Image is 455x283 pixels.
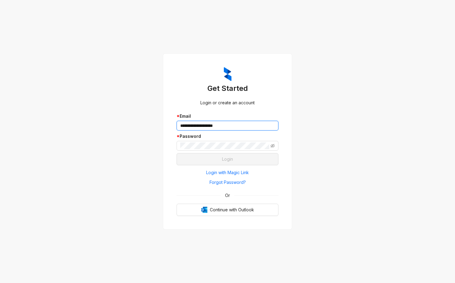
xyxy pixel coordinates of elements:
span: eye-invisible [270,144,275,148]
span: Forgot Password? [210,179,246,186]
div: Email [177,113,278,120]
button: Login [177,153,278,165]
span: Login with Magic Link [206,169,249,176]
img: ZumaIcon [224,67,231,81]
div: Password [177,133,278,140]
span: Continue with Outlook [210,206,254,213]
button: Login with Magic Link [177,168,278,177]
button: Forgot Password? [177,177,278,187]
span: Or [221,192,234,199]
button: OutlookContinue with Outlook [177,204,278,216]
h3: Get Started [177,84,278,93]
img: Outlook [201,207,207,213]
div: Login or create an account [177,99,278,106]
